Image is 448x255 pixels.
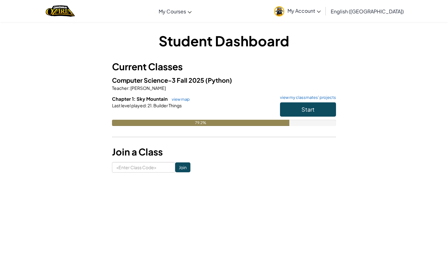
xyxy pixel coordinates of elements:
h3: Join a Class [112,145,336,159]
span: Computer Science-3 Fall 2025 [112,76,205,84]
span: My Account [287,7,321,14]
span: Chapter 1: Sky Mountain [112,96,169,102]
input: <Enter Class Code> [112,162,175,173]
span: [PERSON_NAME] [130,85,166,91]
span: My Courses [159,8,186,15]
a: My Account [271,1,324,21]
a: My Courses [156,3,195,20]
h3: Current Classes [112,60,336,74]
a: English ([GEOGRAPHIC_DATA]) [328,3,407,20]
input: Join [175,162,190,172]
span: English ([GEOGRAPHIC_DATA]) [331,8,404,15]
span: Builder Things [153,103,182,108]
a: Ozaria by CodeCombat logo [46,5,75,17]
span: Teacher [112,85,128,91]
span: : [146,103,147,108]
span: : [128,85,130,91]
a: view map [169,97,190,102]
div: 79.2% [112,120,289,126]
img: avatar [274,6,284,16]
span: Last level played [112,103,146,108]
button: Start [280,102,336,117]
span: Start [301,106,315,113]
span: (Python) [205,76,232,84]
a: view my classmates' projects [277,95,336,100]
span: 21. [147,103,153,108]
img: Home [46,5,75,17]
h1: Student Dashboard [112,31,336,50]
